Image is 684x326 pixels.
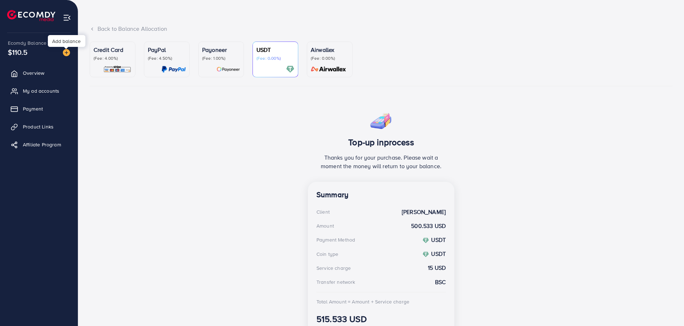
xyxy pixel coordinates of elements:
p: PayPal [148,45,186,54]
a: Product Links [5,120,73,134]
img: card [103,65,131,73]
div: Back to Balance Allocation [90,25,673,33]
p: Thanks you for your purchase. Please wait a moment the money will return to your balance. [316,153,446,170]
span: Overview [23,69,44,77]
p: (Fee: 0.00%) [311,55,349,61]
p: (Fee: 1.00%) [202,55,240,61]
p: Credit Card [94,45,131,54]
h3: 515.533 USD [316,314,446,324]
div: Add balance [48,35,85,47]
img: menu [63,14,71,22]
strong: USDT [431,250,446,258]
strong: BSC [435,278,446,286]
strong: 15 USD [428,264,446,272]
img: card [161,65,186,73]
div: Total Amount = Amount + Service charge [316,298,409,305]
div: Service charge [316,264,351,272]
img: coin [423,237,429,244]
span: $110.5 [8,47,28,57]
h3: Top-up inprocess [316,137,446,147]
img: coin [423,251,429,258]
h4: Summary [316,190,446,199]
img: card [286,65,294,73]
img: card [216,65,240,73]
img: image [63,49,70,56]
a: My ad accounts [5,84,73,98]
p: (Fee: 0.00%) [256,55,294,61]
a: Affiliate Program [5,137,73,152]
a: Overview [5,66,73,80]
strong: [PERSON_NAME] [402,208,446,216]
div: Payment Method [316,236,355,243]
a: Payment [5,102,73,116]
img: logo [7,10,55,21]
span: My ad accounts [23,87,59,94]
div: Client [316,208,330,215]
iframe: Chat [654,294,679,321]
div: Coin type [316,250,338,258]
p: (Fee: 4.50%) [148,55,186,61]
strong: USDT [431,236,446,244]
p: Airwallex [311,45,349,54]
p: Payoneer [202,45,240,54]
span: Ecomdy Balance [8,39,46,47]
span: Payment [23,105,43,112]
strong: 500.533 USD [411,222,446,230]
p: USDT [256,45,294,54]
img: success [369,108,393,131]
div: Amount [316,222,334,229]
div: Transfer network [316,278,355,286]
span: Affiliate Program [23,141,61,148]
img: card [309,65,349,73]
p: (Fee: 4.00%) [94,55,131,61]
span: Product Links [23,123,54,130]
